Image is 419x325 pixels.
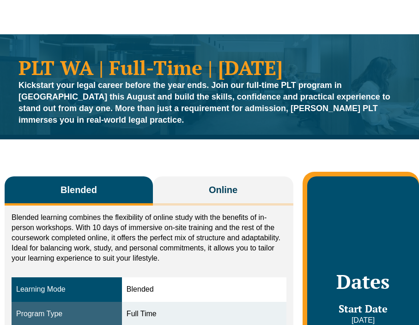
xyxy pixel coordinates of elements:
[61,183,97,196] span: Blended
[18,57,401,77] h1: PLT WA | Full-Time | [DATE]
[339,302,388,315] span: Start Date
[127,309,282,319] div: Full Time
[127,284,282,295] div: Blended
[12,212,286,263] p: Blended learning combines the flexibility of online study with the benefits of in-person workshop...
[16,309,117,319] div: Program Type
[16,284,117,295] div: Learning Mode
[316,270,410,293] h2: Dates
[18,81,390,125] strong: Kickstart your legal career before the year ends. Join our full-time PLT program in [GEOGRAPHIC_D...
[209,183,237,196] span: Online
